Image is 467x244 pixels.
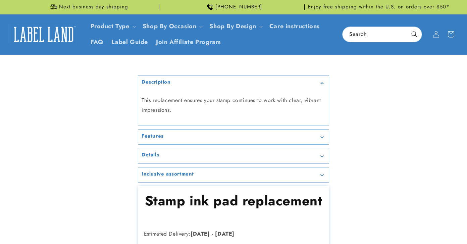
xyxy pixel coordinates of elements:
[138,148,329,163] summary: Details
[138,167,329,183] summary: Inclusive assortment
[215,4,262,10] span: [PHONE_NUMBER]
[209,22,256,31] a: Shop By Design
[144,229,312,239] p: Estimated Delivery:
[191,230,210,238] strong: [DATE]
[91,38,104,46] span: FAQ
[142,152,159,158] h2: Details
[138,76,329,91] summary: Description
[143,22,197,30] span: Shop By Occasion
[215,230,235,238] strong: [DATE]
[142,133,164,140] h2: Features
[152,34,225,50] a: Join Affiliate Program
[156,38,221,46] span: Join Affiliate Program
[269,22,320,30] span: Care instructions
[308,4,450,10] span: Enjoy free shipping within the U.S. on orders over $50*
[205,18,265,34] summary: Shop By Design
[407,27,422,42] button: Search
[87,34,108,50] a: FAQ
[144,192,323,209] h1: Stamp ink pad replacement
[138,75,329,183] media-gallery: Gallery Viewer
[142,171,194,178] h2: Inclusive assortment
[107,34,152,50] a: Label Guide
[10,24,77,45] img: Label Land
[111,38,148,46] span: Label Guide
[326,212,460,237] iframe: Gorgias Floating Chat
[265,18,324,34] a: Care instructions
[8,21,80,47] a: Label Land
[138,130,329,145] summary: Features
[59,4,128,10] span: Next business day shipping
[87,18,139,34] summary: Product Type
[212,230,213,238] strong: -
[91,22,129,31] a: Product Type
[142,96,325,115] p: This replacement ensures your stamp continues to work with clear, vibrant impressions.
[139,18,206,34] summary: Shop By Occasion
[142,79,171,86] h2: Description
